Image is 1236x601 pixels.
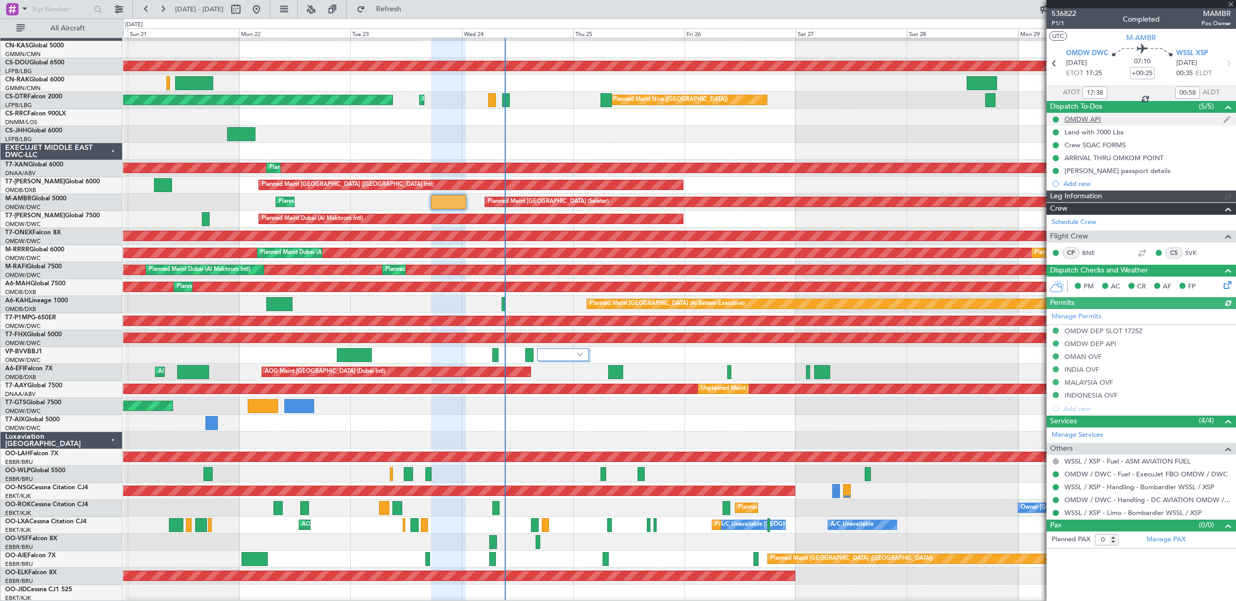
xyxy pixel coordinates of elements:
[5,128,62,134] a: CS-JHHGlobal 6000
[1066,58,1087,68] span: [DATE]
[5,101,32,109] a: LFPB/LBG
[1050,203,1068,215] span: Crew
[5,468,30,474] span: OO-WLP
[684,28,796,38] div: Fri 26
[1065,166,1171,175] div: [PERSON_NAME] passport details
[175,5,224,14] span: [DATE] - [DATE]
[1052,217,1096,228] a: Schedule Crew
[1199,101,1214,112] span: (5/5)
[462,28,573,38] div: Wed 24
[613,92,728,108] div: Planned Maint Nice ([GEOGRAPHIC_DATA])
[1066,68,1083,79] span: ETOT
[5,339,41,347] a: OMDW/DWC
[5,111,27,117] span: CS-RRC
[5,570,28,576] span: OO-ELK
[5,271,41,279] a: OMDW/DWC
[5,162,28,168] span: T7-XAN
[1052,430,1103,440] a: Manage Services
[5,400,26,406] span: T7-GTS
[1163,282,1171,292] span: AF
[5,349,42,355] a: VP-BVVBBJ1
[5,213,100,219] a: T7-[PERSON_NAME]Global 7500
[5,536,57,542] a: OO-VSFFalcon 8X
[1065,128,1124,136] div: Land with 7000 Lbs
[1188,282,1196,292] span: FP
[5,502,31,508] span: OO-ROK
[5,43,29,49] span: CN-KAS
[5,560,33,568] a: EBBR/BRU
[5,60,29,66] span: CS-DOU
[5,118,37,126] a: DNMM/LOS
[573,28,684,38] div: Thu 25
[262,211,363,227] div: Planned Maint Dubai (Al Maktoum Intl)
[1035,245,1136,261] div: Planned Maint Dubai (Al Maktoum Intl)
[5,349,27,355] span: VP-BVV
[1062,247,1079,259] div: CP
[1050,231,1088,243] span: Flight Crew
[5,475,33,483] a: EBBR/BRU
[1050,520,1061,531] span: Pax
[1195,68,1212,79] span: ELDT
[5,492,31,500] a: EBKT/KJK
[1050,101,1102,113] span: Dispatch To-Dos
[1050,265,1148,277] span: Dispatch Checks and Weather
[5,390,36,398] a: DNAA/ABV
[158,364,188,380] div: AOG Maint
[5,230,61,236] a: T7-ONEXFalcon 8X
[5,373,36,381] a: OMDB/DXB
[5,203,41,211] a: OMDW/DWC
[1065,141,1126,149] div: Crew SGAC FORMS
[260,245,362,261] div: Planned Maint Dubai (Al Maktoum Intl)
[5,196,66,202] a: M-AMBRGlobal 5000
[5,135,32,143] a: LFPB/LBG
[5,502,88,508] a: OO-ROKCessna Citation CJ4
[1201,19,1231,28] span: Pos Owner
[590,296,745,312] div: Planned Maint [GEOGRAPHIC_DATA] (Al Bateen Executive)
[5,383,27,389] span: T7-AAY
[5,179,100,185] a: T7-[PERSON_NAME]Global 6000
[5,424,41,432] a: OMDW/DWC
[1066,48,1108,59] span: OMDW DWC
[1065,483,1214,491] a: WSSL / XSP - Handling - Bombardier WSSL / XSP
[350,28,461,38] div: Tue 23
[1084,282,1094,292] span: PM
[1199,415,1214,426] span: (4/4)
[5,94,62,100] a: CS-DTRFalcon 2000
[1126,32,1156,43] span: M-AMBR
[5,77,64,83] a: CN-RAKGlobal 6000
[5,230,32,236] span: T7-ONEX
[1052,535,1090,545] label: Planned PAX
[5,213,65,219] span: T7-[PERSON_NAME]
[5,67,32,75] a: LFPB/LBG
[5,94,27,100] span: CS-DTR
[5,179,65,185] span: T7-[PERSON_NAME]
[128,28,239,38] div: Sun 21
[1063,179,1231,188] div: Add new
[1086,68,1102,79] span: 17:25
[5,400,61,406] a: T7-GTSGlobal 7500
[796,28,907,38] div: Sat 27
[5,169,36,177] a: DNAA/ABV
[27,25,109,32] span: All Aircraft
[5,417,25,423] span: T7-AIX
[422,92,475,108] div: Planned Maint Sofia
[1201,8,1231,19] span: MAMBR
[262,177,434,193] div: Planned Maint [GEOGRAPHIC_DATA] ([GEOGRAPHIC_DATA] Intl)
[5,43,64,49] a: CN-KASGlobal 5000
[1050,416,1077,427] span: Services
[701,381,853,397] div: Unplanned Maint [GEOGRAPHIC_DATA] (Al Maktoum Intl)
[5,417,60,423] a: T7-AIXGlobal 5000
[1021,500,1160,516] div: Owner [GEOGRAPHIC_DATA]-[GEOGRAPHIC_DATA]
[5,162,63,168] a: T7-XANGlobal 6000
[5,519,29,525] span: OO-LXA
[1065,457,1191,466] a: WSSL / XSP - Fuel - ASM AVIATION FUEL
[5,356,41,364] a: OMDW/DWC
[149,262,250,278] div: Planned Maint Dubai (Al Maktoum Intl)
[1063,88,1080,98] span: ATOT
[5,332,62,338] a: T7-FHXGlobal 5000
[11,20,112,37] button: All Aircraft
[1018,28,1129,38] div: Mon 29
[5,220,41,228] a: OMDW/DWC
[5,485,88,491] a: OO-NSGCessna Citation CJ4
[1176,48,1208,59] span: WSSL XSP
